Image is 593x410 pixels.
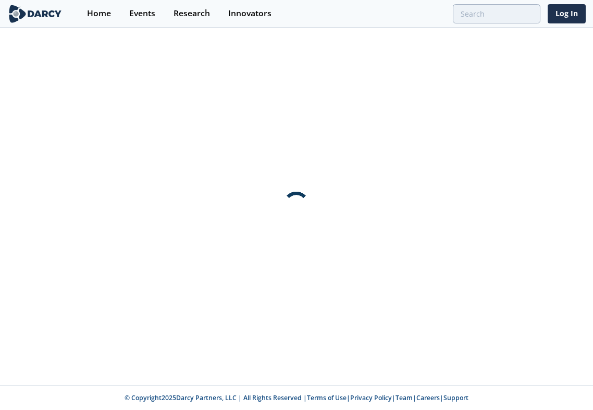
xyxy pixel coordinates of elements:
[307,393,347,402] a: Terms of Use
[87,9,111,18] div: Home
[443,393,468,402] a: Support
[548,4,586,23] a: Log In
[228,9,271,18] div: Innovators
[350,393,392,402] a: Privacy Policy
[174,9,210,18] div: Research
[7,5,63,23] img: logo-wide.svg
[129,9,155,18] div: Events
[44,393,549,403] p: © Copyright 2025 Darcy Partners, LLC | All Rights Reserved | | | | |
[416,393,440,402] a: Careers
[396,393,413,402] a: Team
[453,4,540,23] input: Advanced Search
